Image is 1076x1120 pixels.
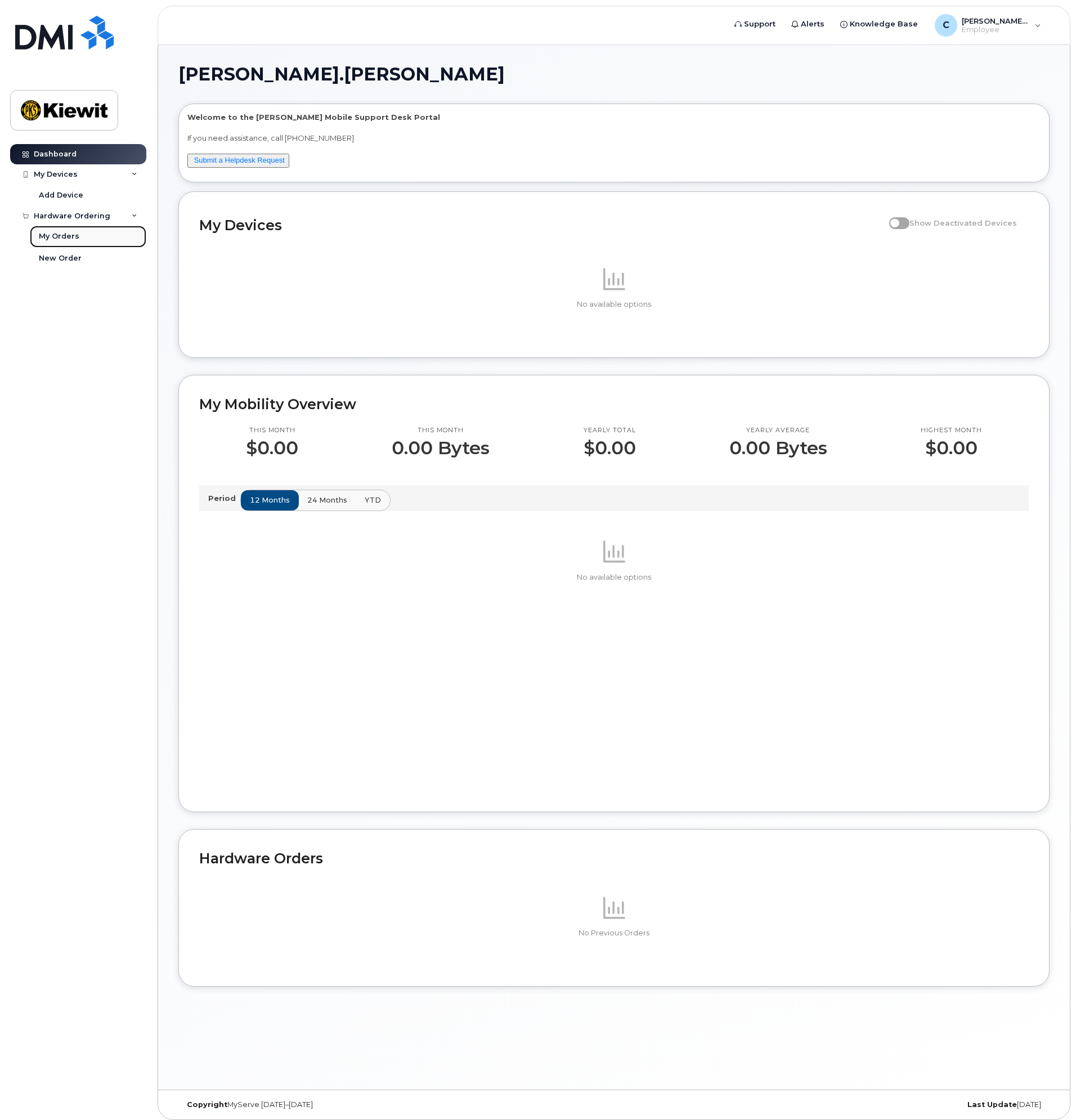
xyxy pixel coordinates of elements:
p: $0.00 [921,438,982,458]
iframe: Messenger Launcher [1027,1071,1068,1112]
p: Highest month [921,426,982,435]
input: Show Deactivated Devices [889,212,898,221]
div: MyServe [DATE]–[DATE] [178,1100,469,1109]
span: YTD [365,495,381,505]
p: No Previous Orders [199,928,1029,938]
p: Yearly total [584,426,636,435]
p: Period [208,493,240,504]
h2: My Mobility Overview [199,396,1029,413]
span: Show Deactivated Devices [909,218,1017,227]
p: This month [392,426,490,435]
span: 24 months [307,495,347,505]
span: [PERSON_NAME].[PERSON_NAME] [178,66,505,83]
h2: Hardware Orders [199,850,1029,867]
p: 0.00 Bytes [729,438,827,458]
p: $0.00 [246,438,298,458]
strong: Copyright [187,1100,227,1109]
p: If you need assistance, call [PHONE_NUMBER] [187,133,1041,144]
p: $0.00 [584,438,636,458]
p: Welcome to the [PERSON_NAME] Mobile Support Desk Portal [187,112,1041,123]
h2: My Devices [199,217,884,234]
button: Submit a Helpdesk Request [187,154,289,168]
strong: Last Update [967,1100,1017,1109]
div: [DATE] [759,1100,1050,1109]
p: 0.00 Bytes [392,438,490,458]
p: Yearly average [729,426,827,435]
p: No available options [199,299,1029,310]
p: This month [246,426,298,435]
p: No available options [199,572,1029,583]
a: Submit a Helpdesk Request [194,156,285,164]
